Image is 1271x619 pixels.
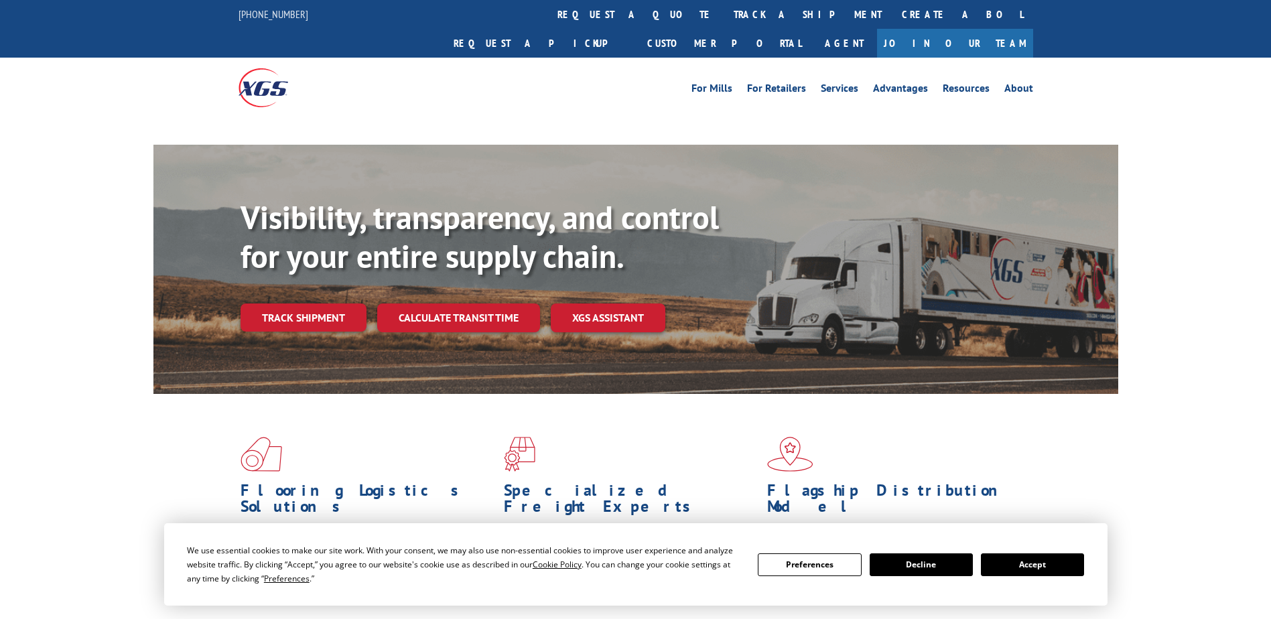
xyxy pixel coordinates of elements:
[943,83,990,98] a: Resources
[551,303,665,332] a: XGS ASSISTANT
[264,573,310,584] span: Preferences
[241,521,493,569] span: As an industry carrier of choice, XGS has brought innovation and dedication to flooring logistics...
[1004,83,1033,98] a: About
[444,29,637,58] a: Request a pickup
[533,559,582,570] span: Cookie Policy
[164,523,1108,606] div: Cookie Consent Prompt
[747,83,806,98] a: For Retailers
[504,437,535,472] img: xgs-icon-focused-on-flooring-red
[821,83,858,98] a: Services
[504,482,757,521] h1: Specialized Freight Experts
[877,29,1033,58] a: Join Our Team
[758,553,861,576] button: Preferences
[981,553,1084,576] button: Accept
[767,521,1014,553] span: Our agile distribution network gives you nationwide inventory management on demand.
[637,29,811,58] a: Customer Portal
[377,303,540,332] a: Calculate transit time
[767,482,1020,521] h1: Flagship Distribution Model
[504,521,757,581] p: From 123 overlength loads to delicate cargo, our experienced staff knows the best way to move you...
[241,196,719,277] b: Visibility, transparency, and control for your entire supply chain.
[870,553,973,576] button: Decline
[241,437,282,472] img: xgs-icon-total-supply-chain-intelligence-red
[241,482,494,521] h1: Flooring Logistics Solutions
[811,29,877,58] a: Agent
[767,437,813,472] img: xgs-icon-flagship-distribution-model-red
[873,83,928,98] a: Advantages
[691,83,732,98] a: For Mills
[187,543,742,586] div: We use essential cookies to make our site work. With your consent, we may also use non-essential ...
[239,7,308,21] a: [PHONE_NUMBER]
[241,303,366,332] a: Track shipment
